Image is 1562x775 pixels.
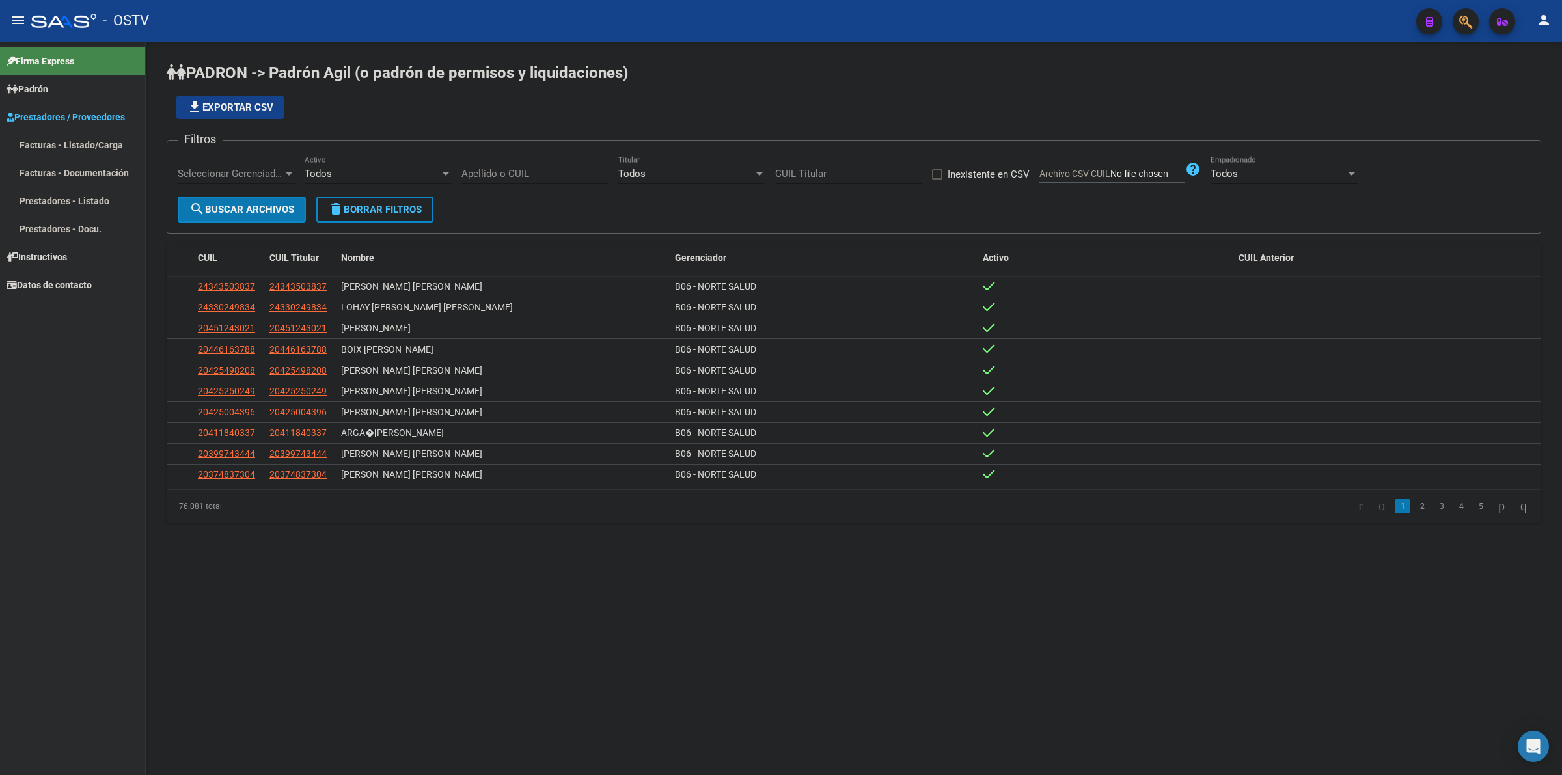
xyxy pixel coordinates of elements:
span: Borrar Filtros [328,204,422,215]
span: CUIL [198,252,217,263]
div: 76.081 total [167,490,439,523]
h3: Filtros [178,130,223,148]
datatable-header-cell: CUIL Anterior [1233,244,1541,272]
datatable-header-cell: Nombre [336,244,670,272]
span: B06 - NORTE SALUD [675,344,756,355]
span: 24343503837 [198,281,255,292]
span: BOIX [PERSON_NAME] [341,344,433,355]
span: 20425250249 [198,386,255,396]
mat-icon: help [1185,161,1201,177]
span: Padrón [7,82,48,96]
span: B06 - NORTE SALUD [675,281,756,292]
span: Todos [1211,168,1238,180]
span: [PERSON_NAME] [PERSON_NAME] [341,448,482,459]
span: Nombre [341,252,374,263]
a: 5 [1473,499,1488,513]
span: Seleccionar Gerenciador [178,168,283,180]
span: [PERSON_NAME] [PERSON_NAME] [341,407,482,417]
span: 20374837304 [269,469,327,480]
a: go to first page [1352,499,1369,513]
span: B06 - NORTE SALUD [675,469,756,480]
span: Datos de contacto [7,278,92,292]
span: Buscar Archivos [189,204,294,215]
span: LOHAY [PERSON_NAME] [PERSON_NAME] [341,302,513,312]
button: Exportar CSV [176,96,284,119]
datatable-header-cell: CUIL [193,244,264,272]
span: CUIL Anterior [1239,252,1294,263]
span: 20446163788 [198,344,255,355]
input: Archivo CSV CUIL [1110,169,1185,180]
span: - OSTV [103,7,149,35]
span: 24330249834 [269,302,327,312]
datatable-header-cell: Gerenciador [670,244,978,272]
span: [PERSON_NAME] [341,323,411,333]
span: 20411840337 [269,428,327,438]
span: [PERSON_NAME] [PERSON_NAME] [341,386,482,396]
span: Todos [305,168,332,180]
a: go to last page [1514,499,1533,513]
a: 1 [1395,499,1410,513]
a: go to next page [1492,499,1511,513]
div: Open Intercom Messenger [1518,731,1549,762]
span: 20425250249 [269,386,327,396]
span: CUIL Titular [269,252,319,263]
a: 3 [1434,499,1449,513]
span: [PERSON_NAME] [PERSON_NAME] [341,365,482,375]
span: B06 - NORTE SALUD [675,386,756,396]
span: [PERSON_NAME] [PERSON_NAME] [341,469,482,480]
span: 20451243021 [269,323,327,333]
span: Instructivos [7,250,67,264]
span: B06 - NORTE SALUD [675,302,756,312]
span: Firma Express [7,54,74,68]
span: 20425004396 [269,407,327,417]
span: 20425004396 [198,407,255,417]
span: 20425498208 [198,365,255,375]
span: Gerenciador [675,252,726,263]
span: 20399743444 [198,448,255,459]
a: go to previous page [1373,499,1391,513]
span: Archivo CSV CUIL [1039,169,1110,179]
span: B06 - NORTE SALUD [675,448,756,459]
span: Prestadores / Proveedores [7,110,125,124]
span: B06 - NORTE SALUD [675,428,756,438]
a: 2 [1414,499,1430,513]
mat-icon: person [1536,12,1552,28]
span: B06 - NORTE SALUD [675,407,756,417]
mat-icon: delete [328,201,344,217]
li: page 1 [1393,495,1412,517]
span: 20425498208 [269,365,327,375]
a: 4 [1453,499,1469,513]
li: page 2 [1412,495,1432,517]
span: 20374837304 [198,469,255,480]
li: page 3 [1432,495,1451,517]
span: Exportar CSV [187,102,273,113]
li: page 4 [1451,495,1471,517]
span: Todos [618,168,646,180]
span: B06 - NORTE SALUD [675,323,756,333]
button: Buscar Archivos [178,197,306,223]
span: B06 - NORTE SALUD [675,365,756,375]
span: 24343503837 [269,281,327,292]
mat-icon: search [189,201,205,217]
span: 20411840337 [198,428,255,438]
button: Borrar Filtros [316,197,433,223]
datatable-header-cell: CUIL Titular [264,244,336,272]
span: Inexistente en CSV [948,167,1030,182]
span: 20446163788 [269,344,327,355]
mat-icon: file_download [187,99,202,115]
span: [PERSON_NAME] [PERSON_NAME] [341,281,482,292]
span: ARGA�[PERSON_NAME] [341,428,444,438]
li: page 5 [1471,495,1490,517]
span: 20451243021 [198,323,255,333]
span: PADRON -> Padrón Agil (o padrón de permisos y liquidaciones) [167,64,628,82]
span: Activo [983,252,1009,263]
mat-icon: menu [10,12,26,28]
datatable-header-cell: Activo [978,244,1233,272]
span: 20399743444 [269,448,327,459]
span: 24330249834 [198,302,255,312]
